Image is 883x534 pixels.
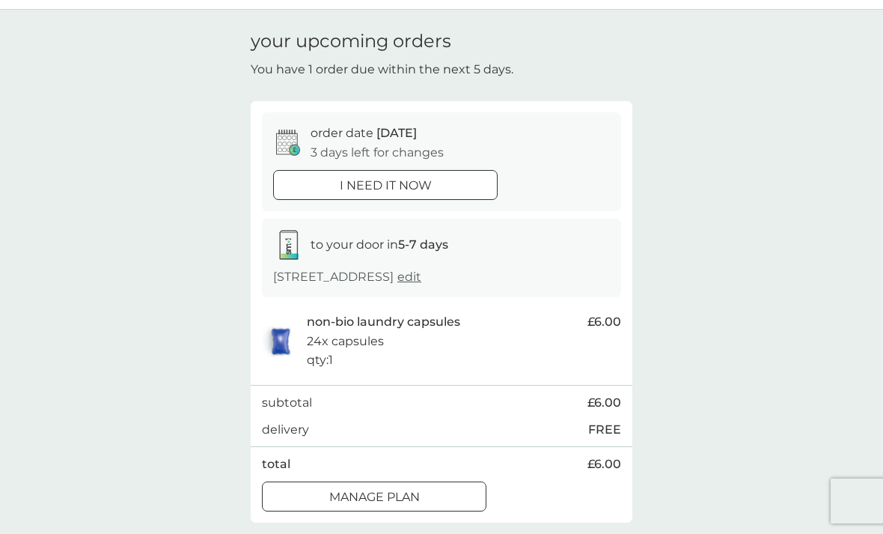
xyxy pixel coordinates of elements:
[587,393,621,413] span: £6.00
[273,170,498,200] button: i need it now
[273,267,421,287] p: [STREET_ADDRESS]
[251,60,513,79] p: You have 1 order due within the next 5 days.
[262,482,486,512] button: Manage plan
[588,420,621,440] p: FREE
[307,332,384,351] p: 24x capsules
[376,126,417,140] span: [DATE]
[311,143,444,163] p: 3 days left for changes
[329,488,420,507] p: Manage plan
[587,312,621,332] span: £6.00
[311,237,448,252] span: to your door in
[397,270,421,284] a: edit
[311,124,417,143] p: order date
[262,455,290,474] p: total
[251,31,451,52] h1: your upcoming orders
[262,420,309,440] p: delivery
[340,176,432,195] p: i need it now
[307,312,460,332] p: non-bio laundry capsules
[262,393,312,413] p: subtotal
[587,455,621,474] span: £6.00
[398,237,448,252] strong: 5-7 days
[307,351,333,370] p: qty : 1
